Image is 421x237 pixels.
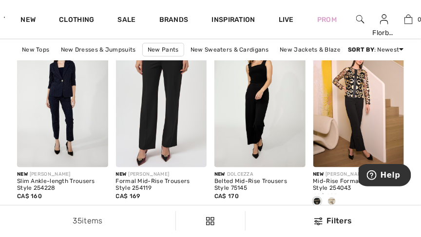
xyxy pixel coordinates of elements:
div: DOLCEZZA [214,171,306,179]
span: New [214,172,225,178]
div: [PERSON_NAME] [116,171,207,179]
img: My Info [380,14,388,25]
div: Formal Mid-Rise Trousers Style 254119 [116,179,207,192]
div: : Newest [348,45,404,54]
a: New Dresses & Jumpsuits [56,43,141,56]
a: New Tops [17,43,54,56]
img: Filters [314,218,323,225]
a: 0 [397,14,421,25]
img: search the website [356,14,364,25]
img: Filters [206,217,214,225]
div: Slim Ankle-length Trousers Style 254228 [17,179,108,192]
div: [PERSON_NAME] [17,171,108,179]
iframe: Opens a widget where you can find more information [359,164,411,188]
span: CA$ 169 [116,193,140,200]
span: New [17,172,28,178]
a: New Jackets & Blazers [275,43,351,56]
img: 1ère Avenue [4,8,5,27]
img: Slim Ankle-length Trousers Style 254228. Navy [17,32,108,168]
span: CA$ 160 [17,193,42,200]
div: Florbela [373,28,396,38]
a: Live [279,15,294,25]
a: New [20,16,36,26]
span: CA$ 170 [214,193,239,200]
a: Sign In [380,15,388,24]
span: CA$ 189 [313,193,338,200]
strong: Sort By [348,46,374,53]
a: New Pants [142,43,184,56]
a: New Sweaters & Cardigans [186,43,273,56]
span: Inspiration [212,16,255,26]
div: Black [310,194,325,210]
div: Mid-Rise Formal Trousers Style 254043 [313,179,404,192]
div: Filters [251,215,415,227]
a: Prom [317,15,337,25]
img: Mid-Rise Formal Trousers Style 254043. Black [313,32,404,168]
div: Belted Mid-Rise Trousers Style 75145 [214,179,306,192]
a: Sale [118,16,136,26]
span: New [116,172,127,178]
a: Clothing [59,16,94,26]
span: New [313,172,324,178]
img: Formal Mid-Rise Trousers Style 254119. Black [116,32,207,168]
a: Brands [159,16,189,26]
div: [PERSON_NAME] [313,171,404,179]
img: Belted Mid-Rise Trousers Style 75145. As sample [214,32,306,168]
img: My Bag [404,14,413,25]
div: Birch [325,194,339,210]
span: 35 [73,216,82,225]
